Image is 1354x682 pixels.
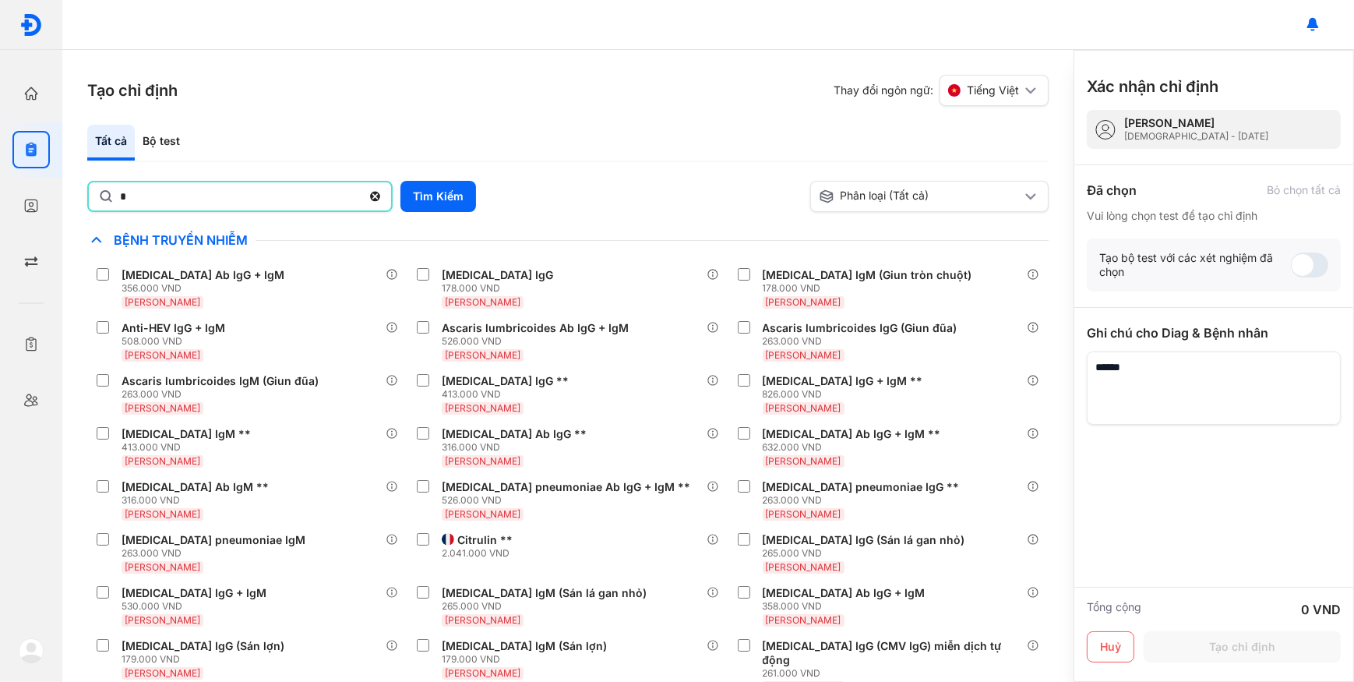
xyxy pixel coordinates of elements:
[1087,181,1137,200] div: Đã chọn
[766,614,841,626] span: [PERSON_NAME]
[445,402,520,414] span: [PERSON_NAME]
[122,547,312,560] div: 263.000 VND
[106,232,256,248] span: Bệnh Truyền Nhiễm
[125,455,200,467] span: [PERSON_NAME]
[445,349,520,361] span: [PERSON_NAME]
[763,335,964,348] div: 263.000 VND
[442,388,575,401] div: 413.000 VND
[763,480,960,494] div: [MEDICAL_DATA] pneumoniae IgG **
[1267,183,1341,197] div: Bỏ chọn tất cả
[763,427,941,441] div: [MEDICAL_DATA] Ab IgG + IgM **
[457,533,513,547] div: Citrulin **
[1301,600,1341,619] div: 0 VND
[125,349,200,361] span: [PERSON_NAME]
[819,189,1022,204] div: Phân loại (Tất cả)
[442,335,635,348] div: 526.000 VND
[122,441,257,454] div: 413.000 VND
[1099,251,1291,279] div: Tạo bộ test với các xét nghiệm đã chọn
[442,321,629,335] div: Ascaris lumbricoides Ab IgG + IgM
[122,586,266,600] div: [MEDICAL_DATA] IgG + IgM
[400,181,476,212] button: Tìm Kiếm
[122,494,275,507] div: 316.000 VND
[125,561,200,573] span: [PERSON_NAME]
[122,533,305,547] div: [MEDICAL_DATA] pneumoniae IgM
[763,667,1027,680] div: 261.000 VND
[445,296,520,308] span: [PERSON_NAME]
[122,282,291,295] div: 356.000 VND
[122,639,284,653] div: [MEDICAL_DATA] IgG (Sán lợn)
[125,667,200,679] span: [PERSON_NAME]
[122,388,325,401] div: 263.000 VND
[122,374,319,388] div: Ascaris lumbricoides IgM (Giun đũa)
[135,125,188,161] div: Bộ test
[19,13,43,37] img: logo
[763,388,929,401] div: 826.000 VND
[442,441,593,454] div: 316.000 VND
[763,282,978,295] div: 178.000 VND
[445,614,520,626] span: [PERSON_NAME]
[1087,631,1134,663] button: Huỷ
[442,480,690,494] div: [MEDICAL_DATA] pneumoniae Ab IgG + IgM **
[763,441,947,454] div: 632.000 VND
[766,402,841,414] span: [PERSON_NAME]
[763,586,926,600] div: [MEDICAL_DATA] Ab IgG + IgM
[445,508,520,520] span: [PERSON_NAME]
[125,614,200,626] span: [PERSON_NAME]
[122,653,291,666] div: 179.000 VND
[763,547,971,560] div: 265.000 VND
[125,296,200,308] span: [PERSON_NAME]
[87,80,178,101] h3: Tạo chỉ định
[766,508,841,520] span: [PERSON_NAME]
[763,268,972,282] div: [MEDICAL_DATA] IgM (Giun tròn chuột)
[1124,116,1268,130] div: [PERSON_NAME]
[834,75,1049,106] div: Thay đổi ngôn ngữ:
[763,494,966,507] div: 263.000 VND
[763,321,957,335] div: Ascaris lumbricoides IgG (Giun đũa)
[763,600,932,613] div: 358.000 VND
[442,639,607,653] div: [MEDICAL_DATA] IgM (Sán lợn)
[1144,631,1341,663] button: Tạo chỉ định
[122,268,284,282] div: [MEDICAL_DATA] Ab IgG + IgM
[125,508,200,520] span: [PERSON_NAME]
[442,268,553,282] div: [MEDICAL_DATA] IgG
[442,427,587,441] div: [MEDICAL_DATA] Ab IgG **
[122,321,225,335] div: Anti-HEV IgG + IgM
[445,667,520,679] span: [PERSON_NAME]
[763,374,923,388] div: [MEDICAL_DATA] IgG + IgM **
[442,374,569,388] div: [MEDICAL_DATA] IgG **
[87,125,135,161] div: Tất cả
[763,533,965,547] div: [MEDICAL_DATA] IgG (Sán lá gan nhỏ)
[967,83,1019,97] span: Tiếng Việt
[766,561,841,573] span: [PERSON_NAME]
[442,653,613,666] div: 179.000 VND
[766,455,841,467] span: [PERSON_NAME]
[1087,209,1341,223] div: Vui lòng chọn test để tạo chỉ định
[19,638,44,663] img: logo
[442,282,559,295] div: 178.000 VND
[766,296,841,308] span: [PERSON_NAME]
[122,600,273,613] div: 530.000 VND
[442,547,519,560] div: 2.041.000 VND
[122,427,251,441] div: [MEDICAL_DATA] IgM **
[125,402,200,414] span: [PERSON_NAME]
[1087,323,1341,342] div: Ghi chú cho Diag & Bệnh nhân
[1124,130,1268,143] div: [DEMOGRAPHIC_DATA] - [DATE]
[442,494,696,507] div: 526.000 VND
[445,455,520,467] span: [PERSON_NAME]
[1087,76,1218,97] h3: Xác nhận chỉ định
[766,349,841,361] span: [PERSON_NAME]
[442,600,653,613] div: 265.000 VND
[122,480,269,494] div: [MEDICAL_DATA] Ab IgM **
[1087,600,1141,619] div: Tổng cộng
[763,639,1021,667] div: [MEDICAL_DATA] IgG (CMV IgG) miễn dịch tự động
[122,335,231,348] div: 508.000 VND
[442,586,647,600] div: [MEDICAL_DATA] IgM (Sán lá gan nhỏ)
